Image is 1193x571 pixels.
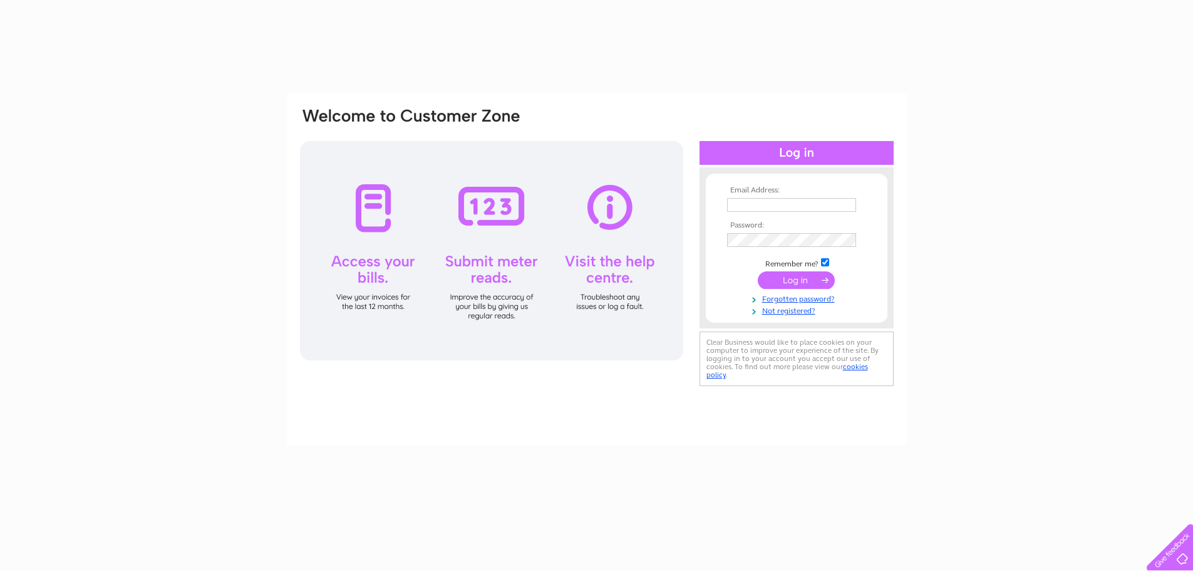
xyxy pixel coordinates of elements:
th: Password: [724,221,869,230]
th: Email Address: [724,186,869,195]
td: Remember me? [724,256,869,269]
div: Clear Business would like to place cookies on your computer to improve your experience of the sit... [700,332,894,386]
input: Submit [758,271,835,289]
a: Forgotten password? [727,292,869,304]
a: Not registered? [727,304,869,316]
a: cookies policy [706,362,868,379]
